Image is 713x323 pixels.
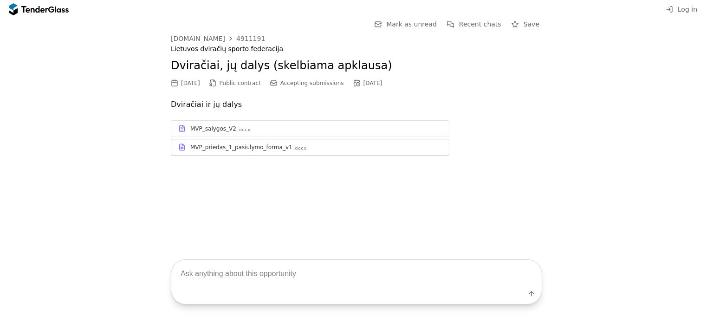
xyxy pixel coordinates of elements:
[237,127,251,133] div: .docx
[371,19,440,30] button: Mark as unread
[171,98,542,111] p: Dviračiai ir jų dalys
[190,144,292,151] div: MVP_priedas_1_pasiulymo_forma_v1
[363,80,382,86] div: [DATE]
[663,4,700,15] button: Log in
[171,35,265,42] a: [DOMAIN_NAME]4911191
[171,58,542,74] h2: Dviračiai, jų dalys (skelbiama apklausa)
[220,80,261,86] span: Public contract
[190,125,236,132] div: MVP_salygos_V2
[459,20,501,28] span: Recent chats
[181,80,200,86] div: [DATE]
[444,19,504,30] button: Recent chats
[171,35,225,42] div: [DOMAIN_NAME]
[386,20,437,28] span: Mark as unread
[509,19,542,30] button: Save
[280,80,344,86] span: Accepting submissions
[171,120,449,137] a: MVP_salygos_V2.docx
[236,35,265,42] div: 4911191
[524,20,539,28] span: Save
[678,6,697,13] span: Log in
[171,139,449,156] a: MVP_priedas_1_pasiulymo_forma_v1.docx
[171,45,542,53] div: Lietuvos dviračių sporto federacija
[293,145,307,152] div: .docx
